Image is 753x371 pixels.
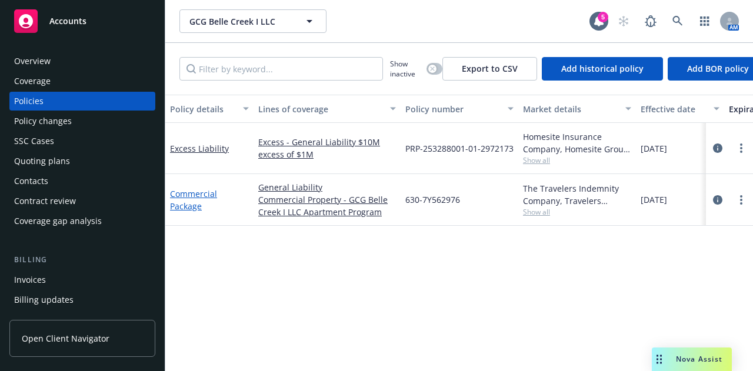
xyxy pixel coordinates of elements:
[170,103,236,115] div: Policy details
[254,95,401,123] button: Lines of coverage
[652,347,732,371] button: Nova Assist
[462,63,518,74] span: Export to CSV
[9,270,155,289] a: Invoices
[523,182,631,207] div: The Travelers Indemnity Company, Travelers Insurance
[258,181,396,193] a: General Liability
[523,207,631,217] span: Show all
[9,172,155,190] a: Contacts
[14,172,48,190] div: Contacts
[9,212,155,230] a: Coverage gap analysis
[523,155,631,165] span: Show all
[641,142,667,155] span: [DATE]
[598,12,608,22] div: 5
[258,136,396,161] a: Excess - General Liability $10M excess of $1M
[523,131,631,155] div: Homesite Insurance Company, Homesite Group Incorporated, Great Point Insurance Company
[9,5,155,38] a: Accounts
[14,132,54,151] div: SSC Cases
[9,72,155,91] a: Coverage
[390,59,422,79] span: Show inactive
[542,57,663,81] button: Add historical policy
[405,103,501,115] div: Policy number
[9,254,155,266] div: Billing
[14,212,102,230] div: Coverage gap analysis
[14,152,70,171] div: Quoting plans
[179,57,383,81] input: Filter by keyword...
[22,332,109,345] span: Open Client Navigator
[9,152,155,171] a: Quoting plans
[442,57,537,81] button: Export to CSV
[14,192,76,210] div: Contract review
[179,9,326,33] button: GCG Belle Creek I LLC
[405,193,460,206] span: 630-7Y562976
[401,95,518,123] button: Policy number
[711,141,725,155] a: circleInformation
[612,9,635,33] a: Start snowing
[14,52,51,71] div: Overview
[518,95,636,123] button: Market details
[9,192,155,210] a: Contract review
[561,63,644,74] span: Add historical policy
[636,95,724,123] button: Effective date
[165,95,254,123] button: Policy details
[14,112,72,131] div: Policy changes
[687,63,749,74] span: Add BOR policy
[676,354,722,364] span: Nova Assist
[639,9,662,33] a: Report a Bug
[14,290,74,309] div: Billing updates
[734,193,748,207] a: more
[693,9,717,33] a: Switch app
[9,112,155,131] a: Policy changes
[258,193,396,218] a: Commercial Property - GCG Belle Creek I LLC Apartment Program
[258,103,383,115] div: Lines of coverage
[189,15,291,28] span: GCG Belle Creek I LLC
[49,16,86,26] span: Accounts
[9,132,155,151] a: SSC Cases
[523,103,618,115] div: Market details
[641,193,667,206] span: [DATE]
[14,92,44,111] div: Policies
[9,52,155,71] a: Overview
[711,193,725,207] a: circleInformation
[9,92,155,111] a: Policies
[666,9,689,33] a: Search
[405,142,514,155] span: PRP-253288001-01-2972173
[652,347,667,371] div: Drag to move
[641,103,707,115] div: Effective date
[170,188,217,212] a: Commercial Package
[14,270,46,289] div: Invoices
[9,290,155,309] a: Billing updates
[734,141,748,155] a: more
[14,72,51,91] div: Coverage
[170,143,229,154] a: Excess Liability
